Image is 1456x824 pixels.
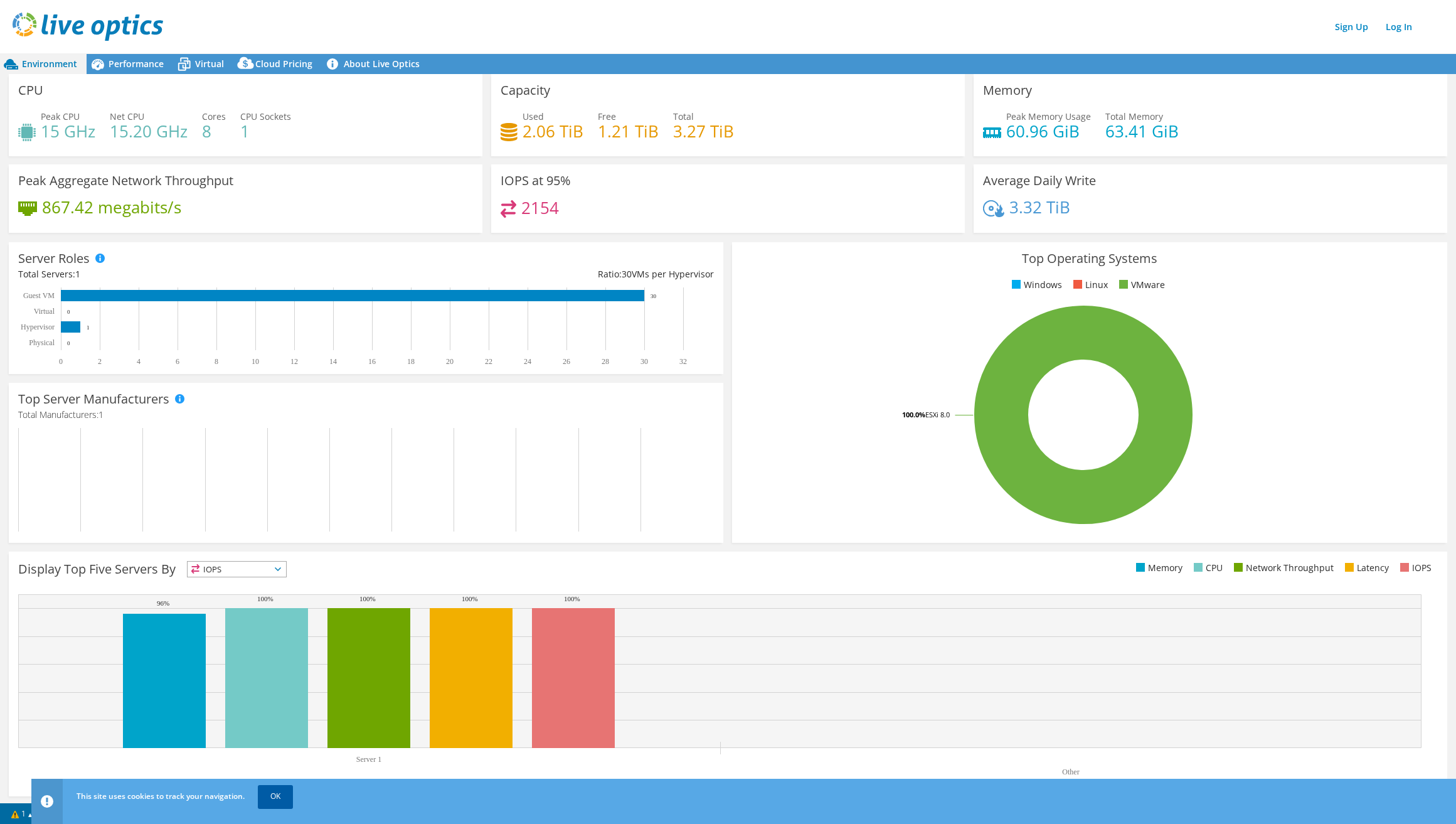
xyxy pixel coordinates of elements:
span: This site uses cookies to track your navigation. [77,791,245,801]
a: Log In [1379,18,1418,36]
div: Total Servers: [18,267,366,281]
span: Environment [22,58,77,70]
text: 6 [176,357,179,366]
text: 12 [290,357,298,366]
h3: Capacity [501,83,550,97]
text: 2 [98,357,102,366]
span: 1 [75,268,80,280]
h4: 8 [202,124,226,138]
li: IOPS [1397,561,1432,575]
text: 0 [67,340,70,346]
text: Guest VM [23,291,55,300]
h3: Top Server Manufacturers [18,392,169,406]
text: Other [1062,768,1079,776]
text: Server 1 [356,755,381,764]
text: 18 [407,357,415,366]
h4: 15 GHz [41,124,95,138]
text: 100% [564,595,580,602]
span: Peak CPU [41,110,80,122]
h3: Peak Aggregate Network Throughput [18,174,233,188]
span: Peak Memory Usage [1006,110,1091,122]
span: Total [673,110,694,122]
text: Hypervisor [21,323,55,331]
text: 100% [359,595,376,602]
text: 14 [329,357,337,366]
span: CPU Sockets [240,110,291,122]
h4: 63.41 GiB [1105,124,1179,138]
text: 4 [137,357,141,366]
tspan: 100.0% [902,410,925,419]
a: About Live Optics [322,54,429,74]
h3: Memory [983,83,1032,97]
li: VMware [1116,278,1165,292]
span: IOPS [188,562,286,577]
h4: 867.42 megabits/s [42,200,181,214]
text: Virtual [34,307,55,316]
a: Sign Up [1329,18,1374,36]
text: 10 [252,357,259,366]
a: OK [258,785,293,808]
text: 1 [87,324,90,331]
li: Memory [1133,561,1182,575]
text: 28 [602,357,609,366]
text: 26 [563,357,570,366]
text: 16 [368,357,376,366]
text: 22 [485,357,492,366]
h4: 2154 [521,201,559,215]
h4: 3.27 TiB [673,124,734,138]
h4: 2.06 TiB [523,124,583,138]
h4: 3.32 TiB [1009,200,1070,214]
span: 1 [98,409,104,420]
span: Used [523,110,544,122]
h4: Total Manufacturers: [18,408,714,422]
tspan: ESXi 8.0 [925,410,950,419]
img: live_optics_svg.svg [13,13,163,41]
a: 1 [3,806,41,821]
text: 30 [640,357,648,366]
span: Virtual [195,58,224,70]
h4: 1 [240,124,291,138]
text: 0 [67,309,70,315]
li: Linux [1070,278,1108,292]
span: Net CPU [110,110,144,122]
span: Performance [109,58,164,70]
span: 30 [622,268,632,280]
text: 24 [524,357,531,366]
li: Latency [1342,561,1389,575]
h3: IOPS at 95% [501,174,571,188]
h4: 1.21 TiB [598,124,659,138]
h3: Top Operating Systems [741,252,1437,265]
h4: 15.20 GHz [110,124,188,138]
h3: CPU [18,83,43,97]
text: 20 [446,357,454,366]
h3: Average Daily Write [983,174,1096,188]
text: 100% [257,595,274,602]
text: 30 [651,293,657,299]
span: Cloud Pricing [255,58,312,70]
text: 8 [215,357,218,366]
span: Total Memory [1105,110,1163,122]
div: Ratio: VMs per Hypervisor [366,267,715,281]
li: Network Throughput [1231,561,1334,575]
text: Physical [29,338,55,347]
h3: Server Roles [18,252,90,265]
text: 96% [157,599,169,607]
li: CPU [1191,561,1223,575]
h4: 60.96 GiB [1006,124,1091,138]
text: 32 [679,357,687,366]
text: 0 [59,357,63,366]
span: Cores [202,110,226,122]
span: Free [598,110,616,122]
li: Windows [1009,278,1062,292]
text: 100% [462,595,478,602]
